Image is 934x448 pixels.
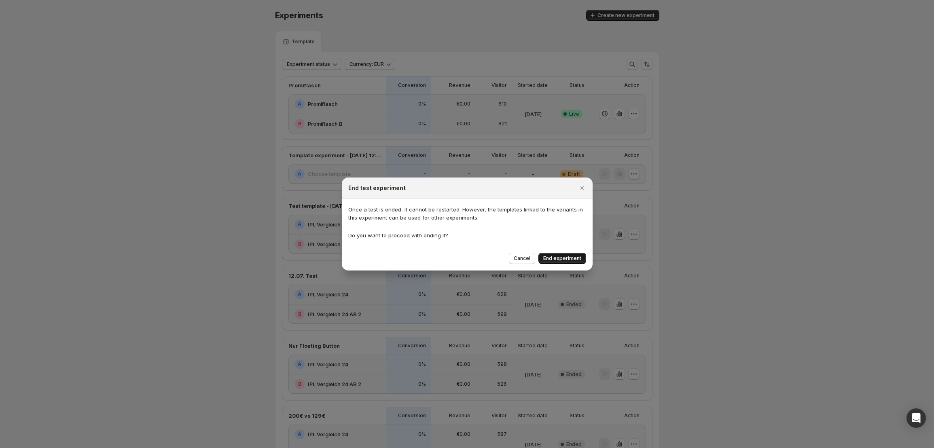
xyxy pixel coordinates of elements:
[543,255,581,262] span: End experiment
[514,255,530,262] span: Cancel
[906,408,926,428] div: Open Intercom Messenger
[576,182,588,194] button: Close
[348,231,586,239] p: Do you want to proceed with ending it?
[538,253,586,264] button: End experiment
[348,205,586,222] p: Once a test is ended, it cannot be restarted. However, the templates linked to the variants in th...
[509,253,535,264] button: Cancel
[348,184,406,192] h2: End test experiment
